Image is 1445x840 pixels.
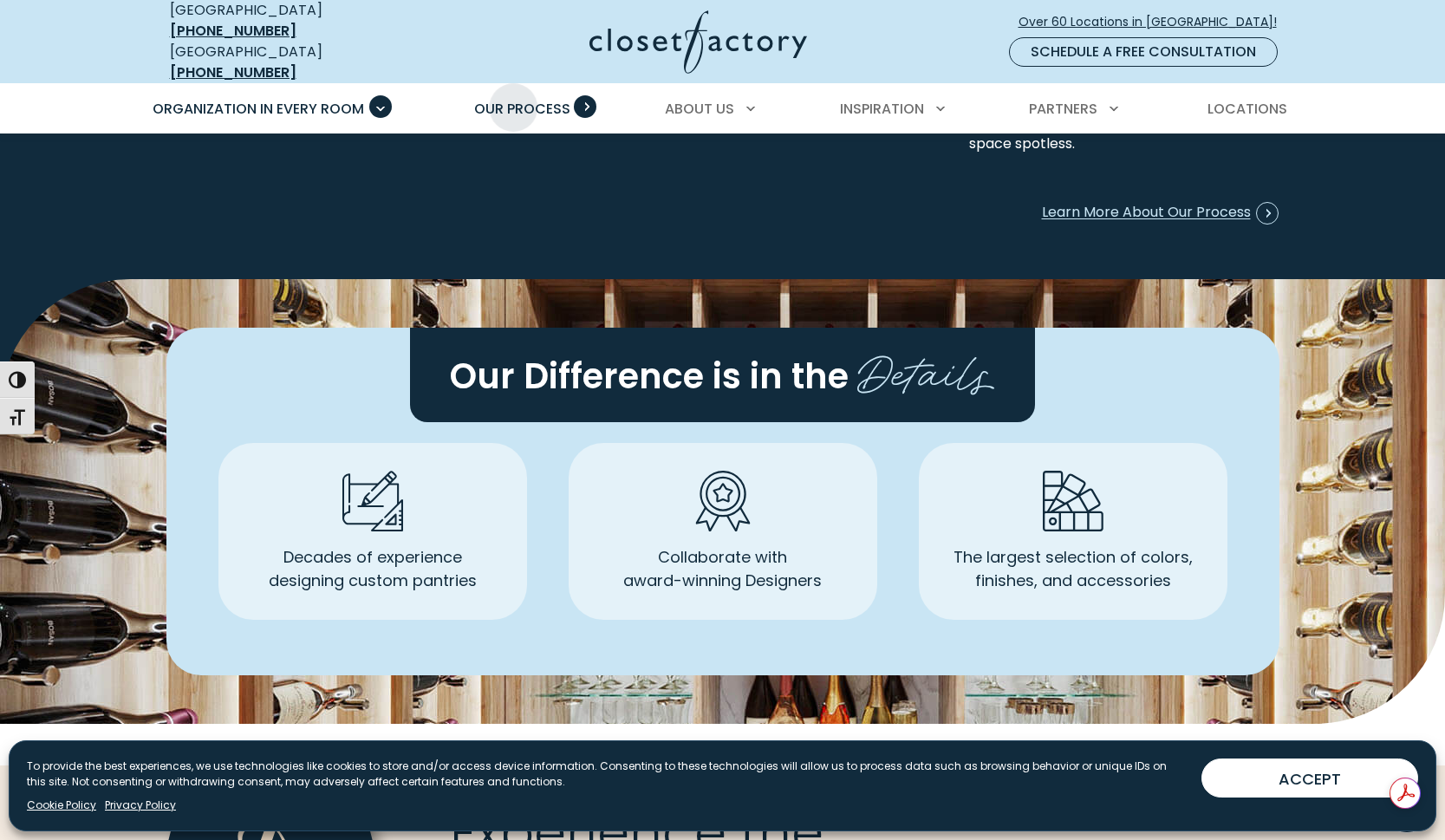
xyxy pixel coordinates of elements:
a: Privacy Policy [105,798,176,813]
p: Collaborate with award-winning Designers [623,545,822,592]
a: Learn More About Our Process [1041,196,1279,231]
a: Schedule a Free Consultation [1009,37,1278,67]
a: Over 60 Locations in [GEOGRAPHIC_DATA]! [1018,7,1292,37]
span: Learn More About Our Process [1042,202,1279,225]
p: Decades of experience designing custom pantries [269,545,477,592]
button: ACCEPT [1201,759,1418,798]
span: About Us [665,99,734,119]
span: Partners [1029,99,1097,119]
div: [GEOGRAPHIC_DATA] [170,42,421,83]
span: Our Process [474,99,570,119]
span: Our Difference is in the [450,352,849,400]
span: Locations [1207,99,1287,119]
span: Inspiration [840,99,924,119]
p: The largest selection of colors, finishes, and accessories [954,545,1193,592]
a: [PHONE_NUMBER] [170,21,296,41]
span: Details [857,334,995,403]
nav: Primary Menu [140,85,1305,133]
a: Cookie Policy [27,798,96,813]
span: Organization in Every Room [153,99,364,119]
img: Closet Factory Logo [589,10,807,74]
a: [PHONE_NUMBER] [170,62,296,82]
span: Over 60 Locations in [GEOGRAPHIC_DATA]! [1019,13,1291,31]
p: To provide the best experiences, we use technologies like cookies to store and/or access device i... [27,759,1188,790]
